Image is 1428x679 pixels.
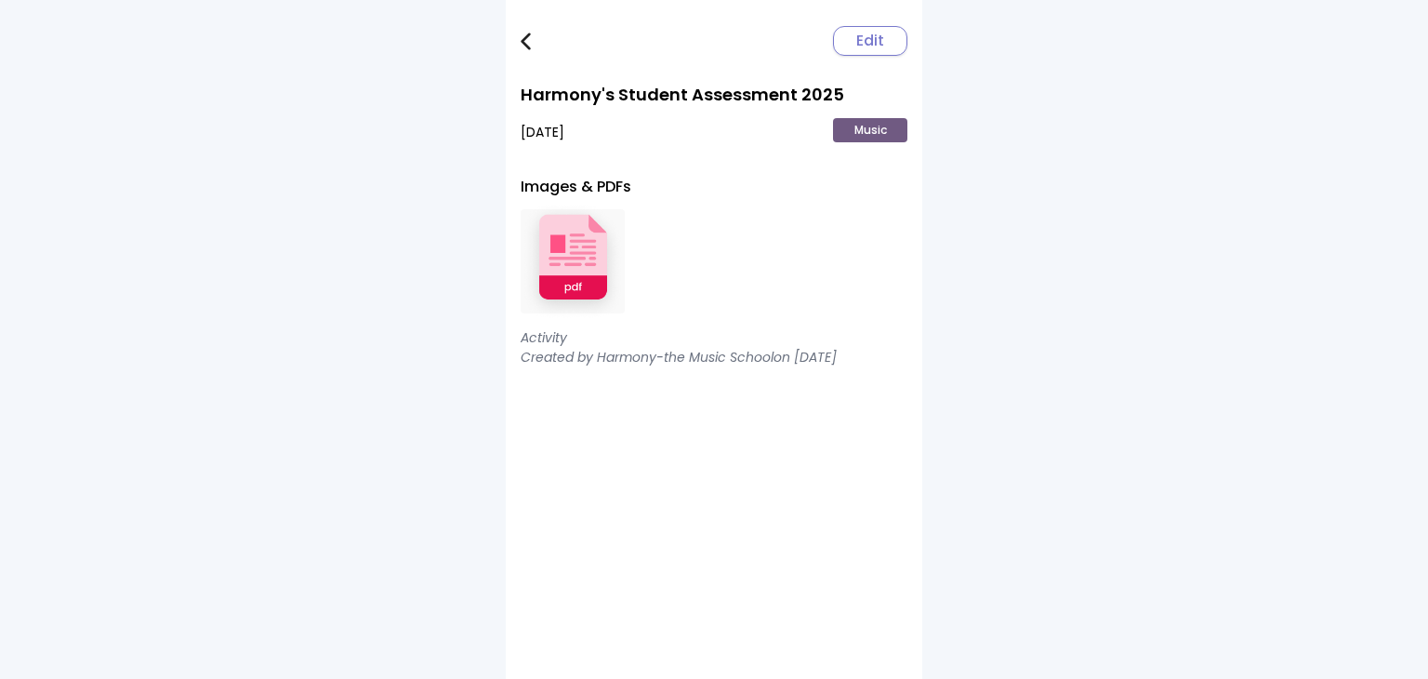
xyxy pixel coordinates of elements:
[521,180,907,194] h2: Images & PDFs
[521,82,907,107] h1: Harmony's Student Assessment 2025
[521,348,907,367] p: Created by Harmony-the Music School on [DATE]
[833,26,907,56] button: Edit
[833,118,907,142] p: Music
[856,30,884,52] span: Edit
[521,123,564,142] p: [DATE]
[521,328,907,348] p: Activity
